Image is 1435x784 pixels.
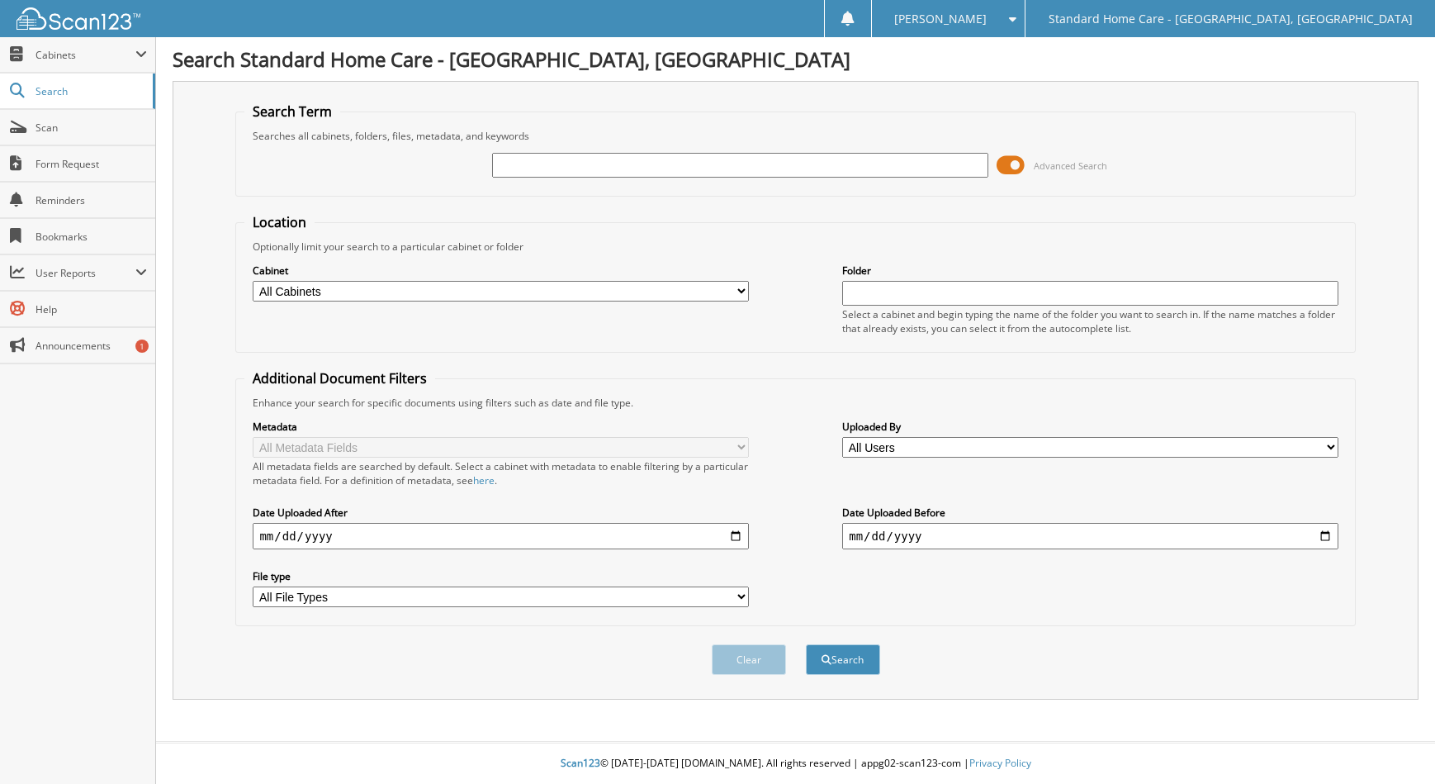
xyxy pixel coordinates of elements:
[244,240,1346,254] div: Optionally limit your search to a particular cabinet or folder
[894,14,987,24] span: [PERSON_NAME]
[253,264,748,278] label: Cabinet
[842,420,1338,434] label: Uploaded By
[253,523,748,549] input: start
[156,744,1435,784] div: © [DATE]-[DATE] [DOMAIN_NAME]. All rights reserved | appg02-scan123-com |
[244,129,1346,143] div: Searches all cabinets, folders, files, metadata, and keywords
[17,7,140,30] img: scan123-logo-white.svg
[36,339,147,353] span: Announcements
[842,264,1338,278] label: Folder
[842,523,1338,549] input: end
[561,756,600,770] span: Scan123
[244,369,435,387] legend: Additional Document Filters
[244,213,315,231] legend: Location
[173,45,1418,73] h1: Search Standard Home Care - [GEOGRAPHIC_DATA], [GEOGRAPHIC_DATA]
[36,230,147,244] span: Bookmarks
[253,569,748,583] label: File type
[36,266,135,280] span: User Reports
[473,473,495,487] a: here
[1034,159,1107,172] span: Advanced Search
[36,193,147,207] span: Reminders
[36,84,144,98] span: Search
[253,420,748,434] label: Metadata
[253,506,748,520] label: Date Uploaded After
[36,121,147,135] span: Scan
[36,157,147,171] span: Form Request
[244,102,340,121] legend: Search Term
[36,48,135,62] span: Cabinets
[969,756,1031,770] a: Privacy Policy
[36,302,147,316] span: Help
[253,459,748,487] div: All metadata fields are searched by default. Select a cabinet with metadata to enable filtering b...
[712,644,786,675] button: Clear
[842,307,1338,335] div: Select a cabinet and begin typing the name of the folder you want to search in. If the name match...
[244,396,1346,410] div: Enhance your search for specific documents using filters such as date and file type.
[135,340,149,353] div: 1
[1049,14,1413,24] span: Standard Home Care - [GEOGRAPHIC_DATA], [GEOGRAPHIC_DATA]
[842,506,1338,520] label: Date Uploaded Before
[806,644,880,675] button: Search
